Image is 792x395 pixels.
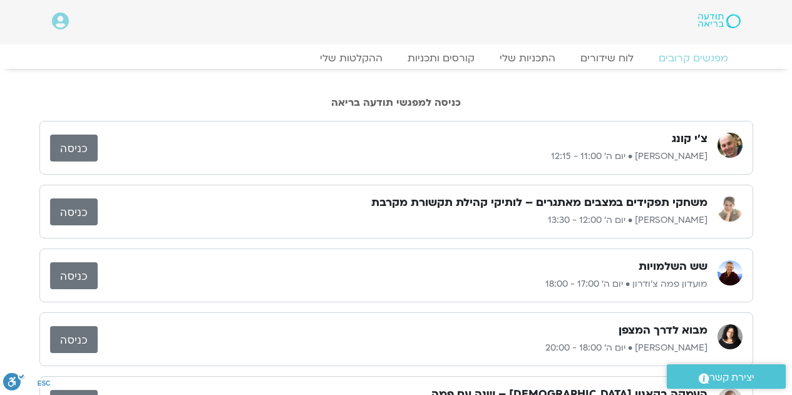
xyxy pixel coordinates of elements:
[717,260,743,285] img: מועדון פמה צ'ודרון
[307,52,395,64] a: ההקלטות שלי
[717,324,743,349] img: ארנינה קשתן
[50,262,98,289] a: כניסה
[487,52,568,64] a: התכניות שלי
[39,97,753,108] h2: כניסה למפגשי תודעה בריאה
[568,52,646,64] a: לוח שידורים
[395,52,487,64] a: קורסים ותכניות
[50,198,98,225] a: כניסה
[646,52,741,64] a: מפגשים קרובים
[98,149,707,164] p: [PERSON_NAME] • יום ה׳ 11:00 - 12:15
[371,195,707,210] h3: משחקי תפקידים במצבים מאתגרים – לותיקי קהילת תקשורת מקרבת
[98,341,707,356] p: [PERSON_NAME] • יום ה׳ 18:00 - 20:00
[709,369,754,386] span: יצירת קשר
[50,135,98,162] a: כניסה
[98,213,707,228] p: [PERSON_NAME] • יום ה׳ 12:00 - 13:30
[98,277,707,292] p: מועדון פמה צ'ודרון • יום ה׳ 17:00 - 18:00
[717,133,743,158] img: אריאל מירוז
[717,197,743,222] img: שרון כרמל
[672,131,707,146] h3: צ'י קונג
[619,323,707,338] h3: מבוא לדרך המצפן
[52,52,741,64] nav: Menu
[50,326,98,353] a: כניסה
[639,259,707,274] h3: שש השלמויות
[667,364,786,389] a: יצירת קשר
